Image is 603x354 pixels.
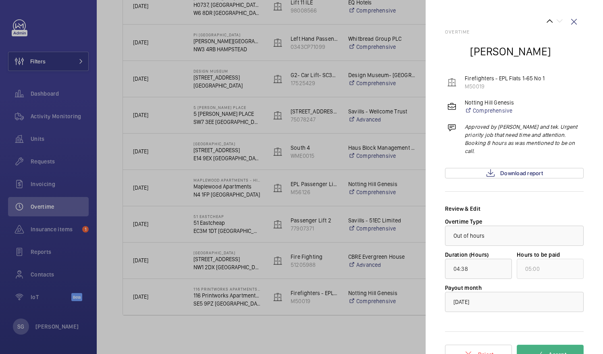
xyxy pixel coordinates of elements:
a: Download report [445,168,584,178]
input: function l(){if(O(o),o.value===Rt)throw new qe(-950,!1);return o.value} [445,259,512,279]
label: Duration (Hours) [445,251,489,258]
label: Payout month [445,285,482,291]
img: elevator.svg [447,78,457,87]
span: [DATE] [453,299,469,305]
div: Review & Edit [445,205,584,213]
p: Approved by [PERSON_NAME] and tek. Urgent priority job that need time and attention. Booking 8 ho... [465,123,584,155]
h2: [PERSON_NAME] [470,44,551,59]
span: Out of hours [453,233,485,239]
p: Notting Hill Genesis [465,98,514,107]
span: Download report [500,170,543,176]
label: Hours to be paid [517,251,560,258]
input: undefined [517,259,584,279]
a: Comprehensive [465,107,514,115]
h2: Overtime [445,29,584,35]
p: M50019 [465,82,545,90]
label: Overtime Type [445,218,482,225]
p: Firefighters - EPL Flats 1-65 No 1 [465,74,545,82]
